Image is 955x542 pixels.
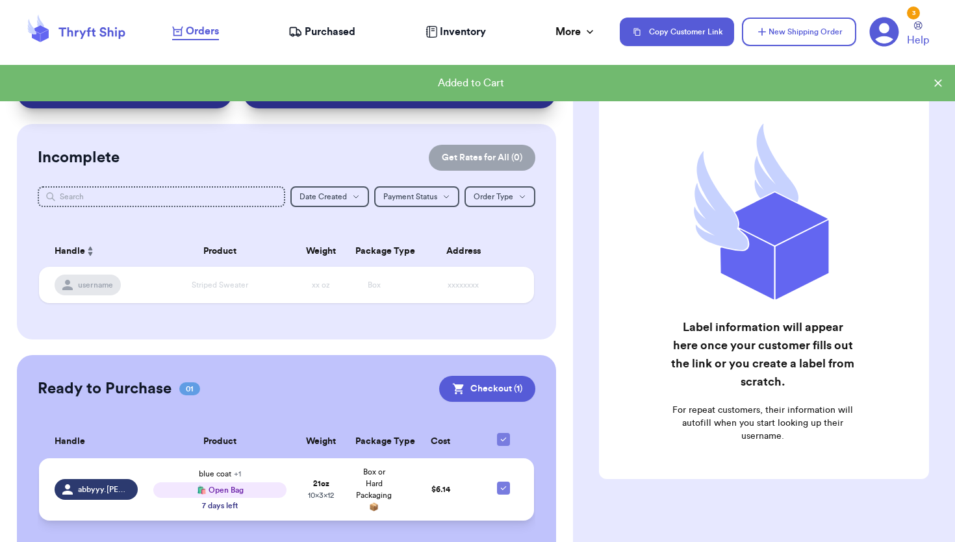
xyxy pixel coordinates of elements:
button: Get Rates for All (0) [429,145,535,171]
th: Product [146,425,294,458]
th: Weight [294,425,348,458]
a: Orders [172,23,219,40]
span: xx oz [312,281,330,289]
th: Cost [401,425,481,458]
button: Copy Customer Link [620,18,734,46]
span: Payment Status [383,193,437,201]
th: Package Type [348,425,401,458]
span: Box [368,281,381,289]
input: Search [38,186,285,207]
span: Handle [55,245,85,258]
button: Date Created [290,186,369,207]
span: Box or Hard Packaging 📦 [356,468,392,511]
h2: Label information will appear here once your customer fills out the link or you create a label fr... [670,318,854,391]
span: Striped Sweater [192,281,248,289]
span: 10 x 3 x 12 [308,491,334,499]
th: Product [146,236,294,267]
span: $ 6.14 [431,486,450,493]
th: Address [401,236,534,267]
span: Purchased [305,24,355,40]
span: Help [907,32,929,48]
button: Sort ascending [85,243,96,259]
th: Weight [294,236,348,267]
span: username [78,280,113,290]
span: Order Type [474,193,513,201]
a: Purchased [288,24,355,40]
h2: Ready to Purchase [38,378,172,399]
span: Inventory [440,24,486,40]
strong: 21 oz [313,480,329,487]
a: Help [907,21,929,48]
span: abbyyy.[PERSON_NAME] [78,484,130,495]
a: Inventory [426,24,486,40]
a: 3 [869,17,899,47]
span: Orders [186,23,219,39]
p: For repeat customers, their information will autofill when you start looking up their username. [670,404,854,443]
div: 7 days left [202,500,238,511]
span: Date Created [299,193,347,201]
button: New Shipping Order [742,18,856,46]
div: Added to Cart [10,75,932,91]
div: More [555,24,596,40]
button: Payment Status [374,186,459,207]
span: xxxxxxxx [448,281,479,289]
th: Package Type [348,236,401,267]
h2: Incomplete [38,147,120,168]
span: blue coat [199,470,241,478]
span: Handle [55,435,85,449]
span: 01 [179,382,200,395]
span: + 1 [234,470,241,478]
div: 3 [907,6,920,19]
div: 🛍️ Open Bag [153,482,286,498]
button: Order Type [465,186,535,207]
button: Checkout (1) [439,376,535,402]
